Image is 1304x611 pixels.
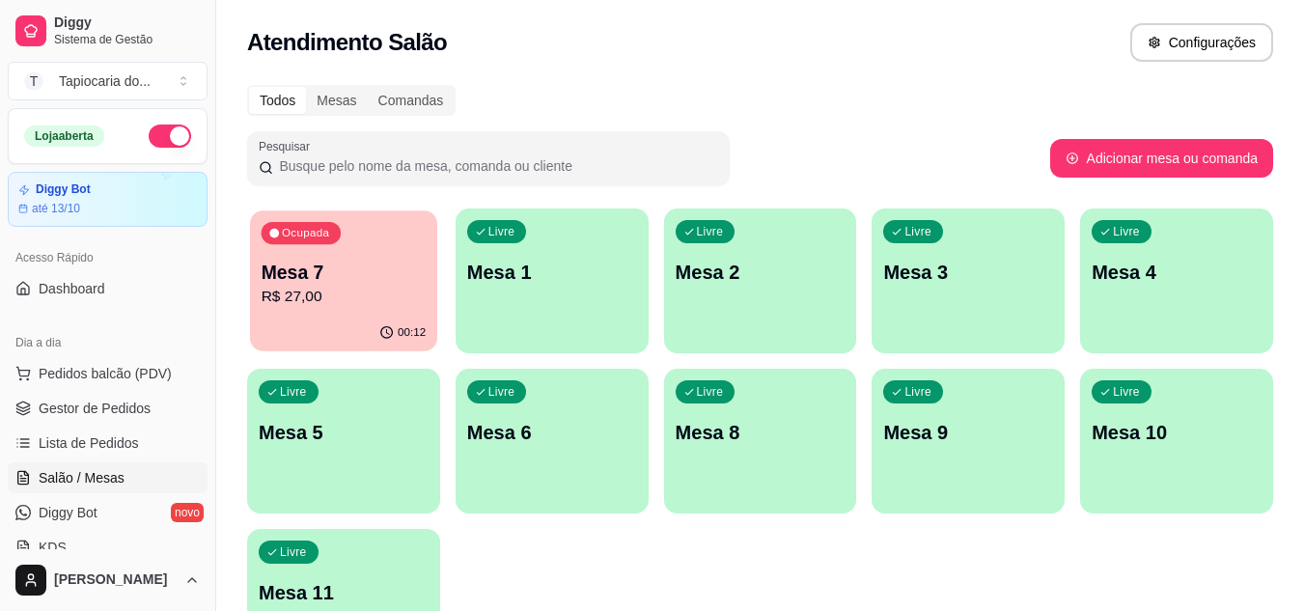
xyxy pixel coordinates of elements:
p: Mesa 3 [883,259,1053,286]
button: OcupadaMesa 7R$ 27,0000:12 [250,210,437,351]
span: [PERSON_NAME] [54,571,177,589]
article: Diggy Bot [36,182,91,197]
p: Mesa 5 [259,419,429,446]
span: Sistema de Gestão [54,32,200,47]
p: Mesa 9 [883,419,1053,446]
span: KDS [39,538,67,557]
p: Mesa 1 [467,259,637,286]
p: Livre [697,384,724,400]
div: Tapiocaria do ... [59,71,151,91]
a: DiggySistema de Gestão [8,8,208,54]
button: LivreMesa 4 [1080,208,1273,353]
a: Gestor de Pedidos [8,393,208,424]
button: [PERSON_NAME] [8,557,208,603]
button: LivreMesa 3 [872,208,1065,353]
div: Mesas [306,87,367,114]
div: Dia a dia [8,327,208,358]
h2: Atendimento Salão [247,27,447,58]
a: Diggy Botnovo [8,497,208,528]
span: Diggy [54,14,200,32]
label: Pesquisar [259,138,317,154]
div: Acesso Rápido [8,242,208,273]
p: Livre [1113,384,1140,400]
a: KDS [8,532,208,563]
p: Mesa 7 [262,260,427,286]
div: Comandas [368,87,455,114]
span: Gestor de Pedidos [39,399,151,418]
p: Mesa 10 [1092,419,1262,446]
button: Configurações [1130,23,1273,62]
a: Lista de Pedidos [8,428,208,458]
p: Mesa 4 [1092,259,1262,286]
button: Adicionar mesa ou comanda [1050,139,1273,178]
button: Alterar Status [149,125,191,148]
p: Livre [280,544,307,560]
p: Livre [904,384,931,400]
a: Salão / Mesas [8,462,208,493]
span: Pedidos balcão (PDV) [39,364,172,383]
p: Mesa 6 [467,419,637,446]
a: Diggy Botaté 13/10 [8,172,208,227]
p: Livre [697,224,724,239]
p: Ocupada [282,226,329,241]
input: Pesquisar [273,156,718,176]
p: R$ 27,00 [262,286,427,308]
p: Livre [1113,224,1140,239]
article: até 13/10 [32,201,80,216]
button: LivreMesa 10 [1080,369,1273,514]
p: Mesa 2 [676,259,846,286]
button: Select a team [8,62,208,100]
button: Pedidos balcão (PDV) [8,358,208,389]
button: LivreMesa 9 [872,369,1065,514]
button: LivreMesa 6 [456,369,649,514]
span: Lista de Pedidos [39,433,139,453]
p: Livre [280,384,307,400]
span: Diggy Bot [39,503,97,522]
p: Mesa 8 [676,419,846,446]
button: LivreMesa 8 [664,369,857,514]
p: Livre [904,224,931,239]
a: Dashboard [8,273,208,304]
div: Todos [249,87,306,114]
button: LivreMesa 1 [456,208,649,353]
div: Loja aberta [24,125,104,147]
button: LivreMesa 5 [247,369,440,514]
span: T [24,71,43,91]
p: Livre [488,224,515,239]
p: Mesa 11 [259,579,429,606]
p: Livre [488,384,515,400]
button: LivreMesa 2 [664,208,857,353]
span: Dashboard [39,279,105,298]
span: Salão / Mesas [39,468,125,487]
p: 00:12 [398,325,426,341]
